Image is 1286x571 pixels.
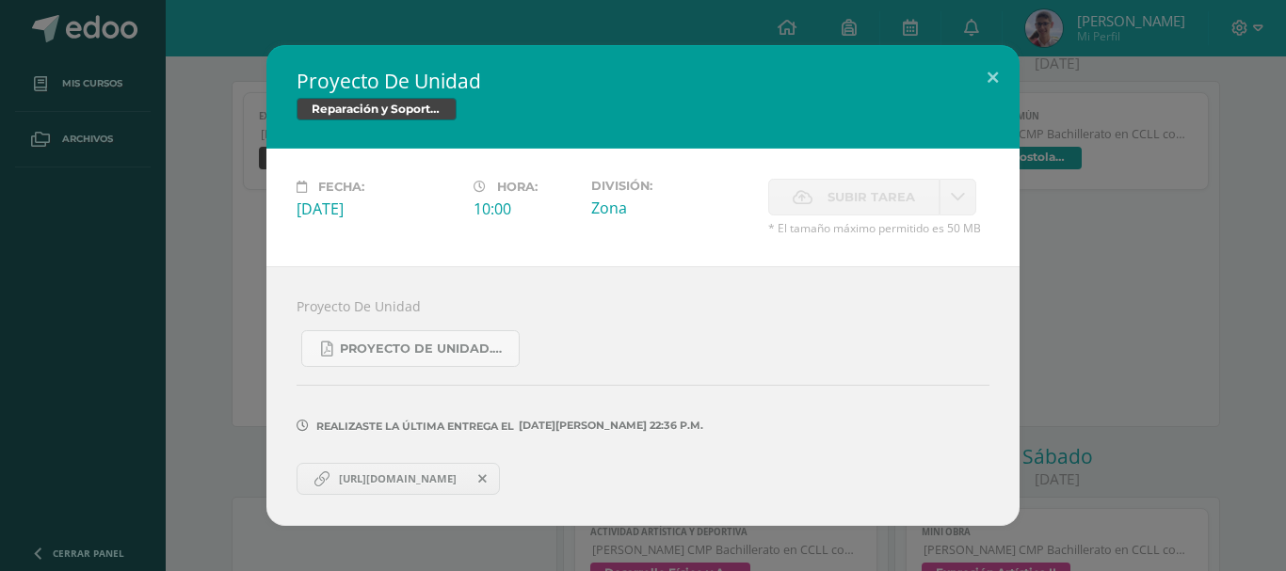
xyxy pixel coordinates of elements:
[467,468,499,489] span: Remover entrega
[828,180,915,214] span: Subir tarea
[318,180,364,194] span: Fecha:
[297,68,989,94] h2: Proyecto De Unidad
[940,179,976,215] a: La fecha de entrega ha expirado
[297,463,500,495] a: [URL][DOMAIN_NAME]
[591,179,753,193] label: División:
[591,198,753,218] div: Zona
[330,471,466,486] span: [URL][DOMAIN_NAME]
[474,198,576,219] div: 10:00
[316,420,514,433] span: Realizaste la última entrega el
[768,179,940,215] label: La fecha de entrega ha expirado
[266,266,1020,525] div: Proyecto De Unidad
[966,45,1020,109] button: Close (Esc)
[497,180,538,194] span: Hora:
[297,198,458,219] div: [DATE]
[768,220,989,236] span: * El tamaño máximo permitido es 50 MB
[340,341,509,357] span: PROYECTO DE UNIDAD.pdf
[297,98,457,120] span: Reparación y Soporte Técnico CISCO
[301,330,520,367] a: PROYECTO DE UNIDAD.pdf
